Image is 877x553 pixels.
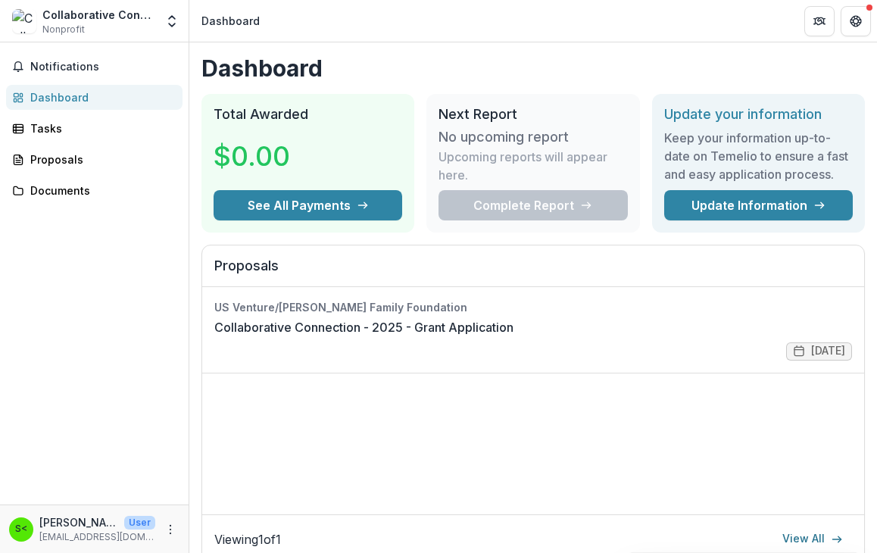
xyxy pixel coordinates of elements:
[664,190,853,220] a: Update Information
[804,6,835,36] button: Partners
[438,106,627,123] h2: Next Report
[214,190,402,220] button: See All Payments
[195,10,266,32] nav: breadcrumb
[6,147,183,172] a: Proposals
[201,55,865,82] h1: Dashboard
[161,6,183,36] button: Open entity switcher
[6,178,183,203] a: Documents
[6,55,183,79] button: Notifications
[773,527,852,551] a: View All
[201,13,260,29] div: Dashboard
[30,183,170,198] div: Documents
[12,9,36,33] img: Collaborative Connection
[214,106,402,123] h2: Total Awarded
[161,520,179,539] button: More
[124,516,155,530] p: User
[664,106,853,123] h2: Update your information
[39,530,155,544] p: [EMAIL_ADDRESS][DOMAIN_NAME]
[438,148,627,184] p: Upcoming reports will appear here.
[214,136,327,177] h3: $0.00
[30,152,170,167] div: Proposals
[214,258,852,286] h2: Proposals
[6,85,183,110] a: Dashboard
[15,524,27,534] div: Sara Brown <sebrown@winnebagocountywi.gov>
[42,23,85,36] span: Nonprofit
[30,61,176,73] span: Notifications
[214,318,513,336] a: Collaborative Connection - 2025 - Grant Application
[214,530,281,548] p: Viewing 1 of 1
[664,129,853,183] h3: Keep your information up-to-date on Temelio to ensure a fast and easy application process.
[30,89,170,105] div: Dashboard
[30,120,170,136] div: Tasks
[438,129,569,145] h3: No upcoming report
[6,116,183,141] a: Tasks
[42,7,155,23] div: Collaborative Connection
[39,514,118,530] p: [PERSON_NAME] <[EMAIL_ADDRESS][DOMAIN_NAME]>
[841,6,871,36] button: Get Help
